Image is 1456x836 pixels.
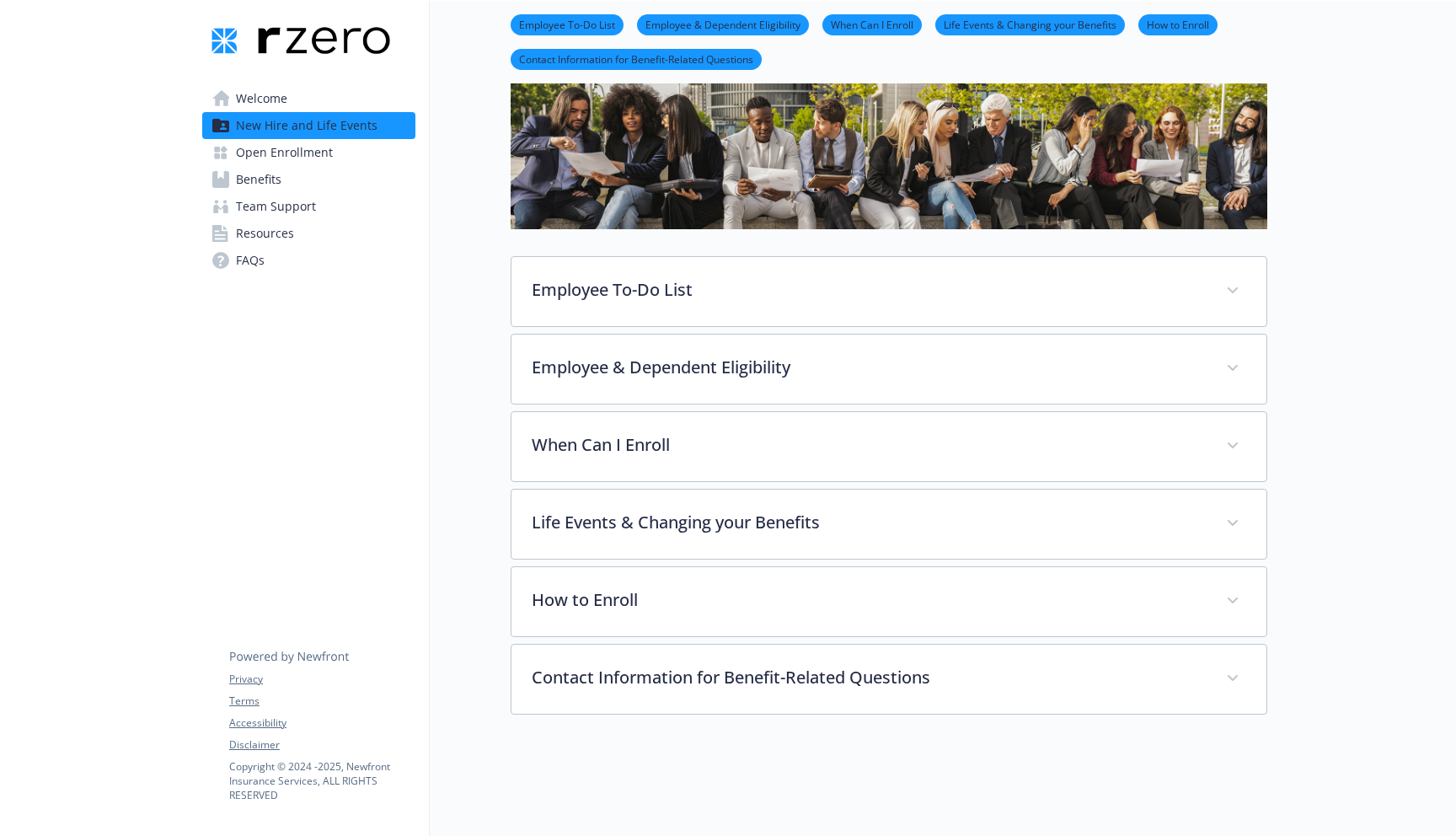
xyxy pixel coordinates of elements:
a: Open Enrollment [202,139,415,166]
a: New Hire and Life Events [202,112,415,139]
p: Life Events & Changing your Benefits [532,510,1206,535]
span: Open Enrollment [236,139,333,166]
div: Employee & Dependent Eligibility [511,335,1266,404]
span: Team Support [236,193,316,220]
a: Welcome [202,85,415,112]
div: How to Enroll [511,567,1266,636]
a: Accessibility [229,715,415,731]
p: Employee To-Do List [532,277,1206,303]
p: When Can I Enroll [532,432,1206,458]
a: Disclaimer [229,737,415,753]
div: Contact Information for Benefit-Related Questions [511,645,1266,714]
a: FAQs [202,247,415,274]
a: When Can I Enroll [822,16,922,32]
span: FAQs [236,247,265,274]
a: How to Enroll [1138,16,1218,32]
span: Benefits [236,166,281,193]
img: new hire page banner [511,72,1267,229]
span: New Hire and Life Events [236,112,377,139]
a: Life Events & Changing your Benefits [935,16,1125,32]
p: Contact Information for Benefit-Related Questions [532,665,1206,690]
a: Employee & Dependent Eligibility [637,16,809,32]
a: Privacy [229,672,415,687]
a: Benefits [202,166,415,193]
a: Team Support [202,193,415,220]
a: Terms [229,694,415,709]
a: Employee To-Do List [511,16,624,32]
span: Resources [236,220,294,247]
div: Life Events & Changing your Benefits [511,490,1266,559]
a: Resources [202,220,415,247]
div: When Can I Enroll [511,412,1266,481]
p: Copyright © 2024 - 2025 , Newfront Insurance Services, ALL RIGHTS RESERVED [229,759,415,802]
p: How to Enroll [532,587,1206,613]
p: Employee & Dependent Eligibility [532,355,1206,380]
span: Welcome [236,85,287,112]
div: Employee To-Do List [511,257,1266,326]
a: Contact Information for Benefit-Related Questions [511,51,762,67]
